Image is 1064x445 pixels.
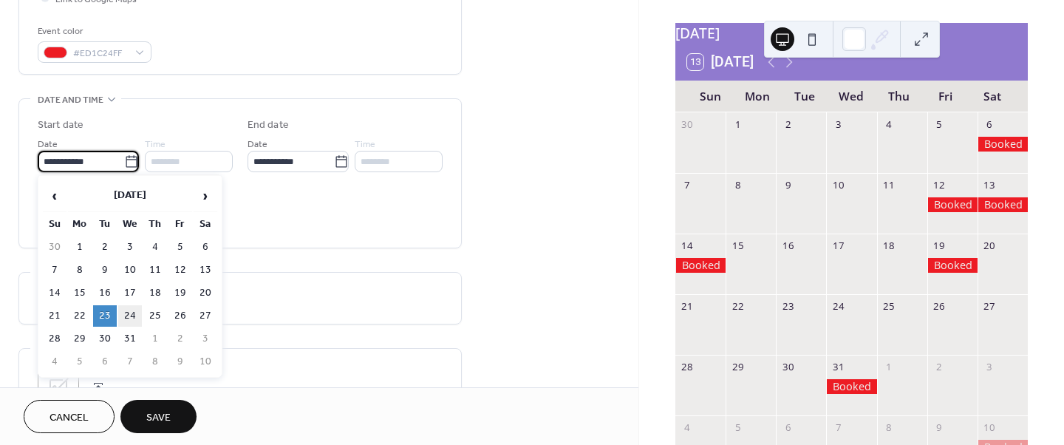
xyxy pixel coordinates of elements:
div: 2 [932,361,946,374]
div: Start date [38,118,83,133]
div: Tue [781,81,828,112]
td: 11 [143,259,167,281]
button: 13[DATE] [682,50,759,74]
div: 27 [983,299,996,313]
td: 13 [194,259,217,281]
th: Tu [93,214,117,235]
th: [DATE] [68,180,192,212]
td: 31 [118,328,142,350]
div: 7 [681,178,694,191]
div: 12 [932,178,946,191]
td: 2 [93,237,117,258]
td: 30 [43,237,66,258]
td: 5 [68,351,92,373]
span: Save [146,410,171,426]
div: 1 [731,118,744,131]
td: 9 [93,259,117,281]
div: 30 [681,118,694,131]
span: Cancel [50,410,89,426]
span: › [194,181,216,211]
div: 10 [832,178,845,191]
div: [DATE] [675,23,1028,44]
td: 8 [143,351,167,373]
div: 9 [781,178,794,191]
div: 18 [882,239,896,252]
td: 14 [43,282,66,304]
td: 7 [118,351,142,373]
div: 11 [882,178,896,191]
div: End date [248,118,289,133]
div: 8 [882,421,896,435]
div: Wed [828,81,876,112]
td: 26 [168,305,192,327]
div: 8 [731,178,744,191]
div: Booked [978,137,1028,152]
span: Date [248,137,267,152]
td: 22 [68,305,92,327]
td: 7 [43,259,66,281]
div: 5 [932,118,946,131]
div: 6 [983,118,996,131]
td: 15 [68,282,92,304]
div: 22 [731,299,744,313]
div: 2 [781,118,794,131]
span: Date and time [38,92,103,108]
div: 6 [781,421,794,435]
span: #ED1C24FF [73,46,128,61]
td: 21 [43,305,66,327]
td: 29 [68,328,92,350]
span: Time [145,137,166,152]
td: 2 [168,328,192,350]
td: 28 [43,328,66,350]
div: Mon [734,81,782,112]
div: 24 [832,299,845,313]
div: Booked [978,197,1028,212]
div: Booked [826,379,876,394]
div: 4 [681,421,694,435]
td: 18 [143,282,167,304]
th: We [118,214,142,235]
td: 23 [93,305,117,327]
td: 3 [194,328,217,350]
div: 3 [832,118,845,131]
td: 6 [93,351,117,373]
div: Event color [38,24,149,39]
div: 14 [681,239,694,252]
div: 15 [731,239,744,252]
td: 6 [194,237,217,258]
div: Sat [969,81,1016,112]
div: Thu [875,81,922,112]
div: 4 [882,118,896,131]
td: 8 [68,259,92,281]
div: 13 [983,178,996,191]
button: Cancel [24,400,115,433]
th: Fr [168,214,192,235]
th: Su [43,214,66,235]
td: 27 [194,305,217,327]
div: 25 [882,299,896,313]
td: 25 [143,305,167,327]
td: 9 [168,351,192,373]
div: Booked [927,197,978,212]
span: ‹ [44,181,66,211]
div: 1 [882,361,896,374]
td: 20 [194,282,217,304]
div: 26 [932,299,946,313]
th: Th [143,214,167,235]
div: Booked [675,258,726,273]
div: 10 [983,421,996,435]
td: 17 [118,282,142,304]
div: Sun [687,81,734,112]
td: 16 [93,282,117,304]
div: 21 [681,299,694,313]
div: 28 [681,361,694,374]
th: Mo [68,214,92,235]
div: 7 [832,421,845,435]
span: Time [355,137,375,152]
div: 9 [932,421,946,435]
td: 10 [118,259,142,281]
div: 16 [781,239,794,252]
div: 17 [832,239,845,252]
div: 30 [781,361,794,374]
